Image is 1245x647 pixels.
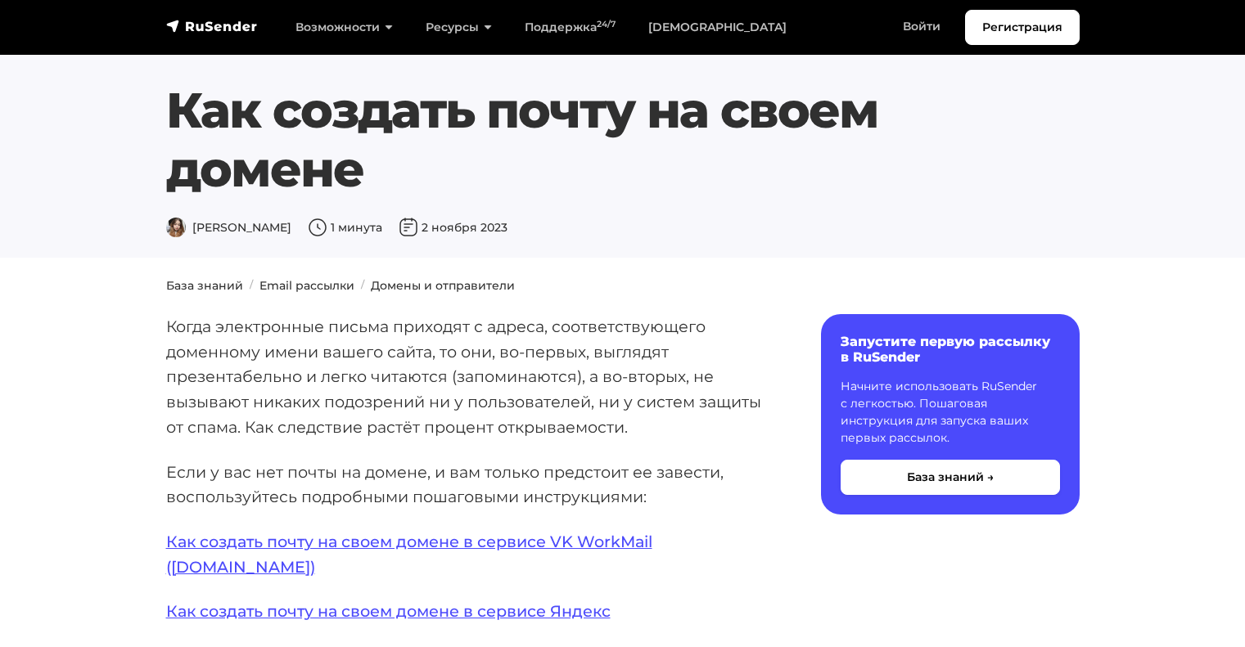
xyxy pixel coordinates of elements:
[259,278,354,293] a: Email рассылки
[166,601,611,621] a: Как создать почту на своем домене в сервисе Яндекс
[166,532,652,577] a: Как создать почту на своем домене в сервисе VK WorkMail ([DOMAIN_NAME])
[632,11,803,44] a: [DEMOGRAPHIC_DATA]
[886,10,957,43] a: Войти
[399,220,507,235] span: 2 ноября 2023
[409,11,508,44] a: Ресурсы
[399,218,418,237] img: Дата публикации
[597,19,616,29] sup: 24/7
[166,220,291,235] span: [PERSON_NAME]
[841,378,1060,447] p: Начните использовать RuSender с легкостью. Пошаговая инструкция для запуска ваших первых рассылок.
[166,18,258,34] img: RuSender
[279,11,409,44] a: Возможности
[841,460,1060,495] button: База знаний →
[166,460,769,510] p: Если у вас нет почты на домене, и вам только предстоит ее завести, воспользуйтесь подробными поша...
[166,278,243,293] a: База знаний
[166,314,769,440] p: Когда электронные письма приходят с адреса, соответствующего доменному имени вашего сайта, то они...
[166,81,1080,199] h1: Как создать почту на своем домене
[371,278,515,293] a: Домены и отправители
[965,10,1080,45] a: Регистрация
[508,11,632,44] a: Поддержка24/7
[841,334,1060,365] h6: Запустите первую рассылку в RuSender
[821,314,1080,514] a: Запустите первую рассылку в RuSender Начните использовать RuSender с легкостью. Пошаговая инструк...
[156,277,1089,294] nav: breadcrumb
[308,220,382,235] span: 1 минута
[308,218,327,237] img: Время чтения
